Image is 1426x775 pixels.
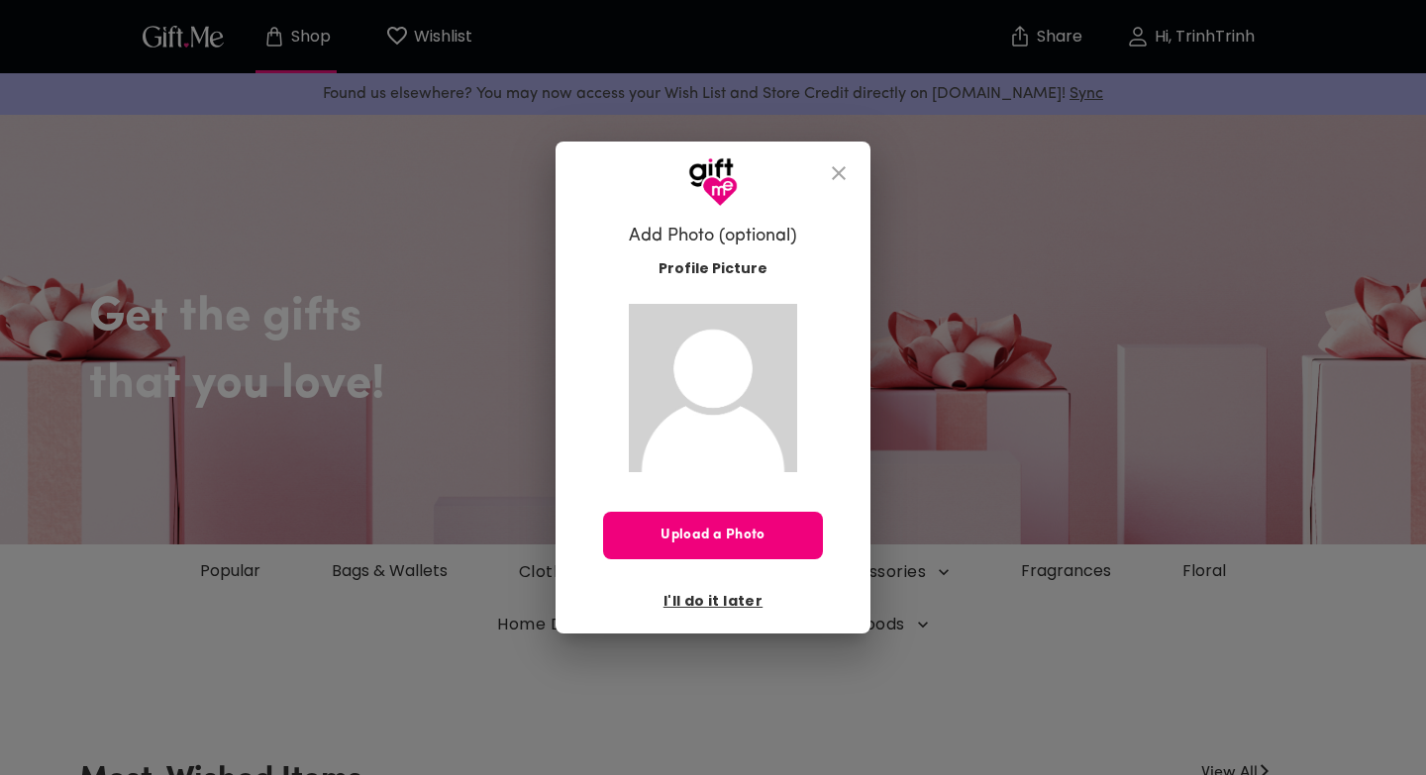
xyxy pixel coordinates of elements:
[663,590,763,612] span: I'll do it later
[659,258,767,279] span: Profile Picture
[656,584,770,618] button: I'll do it later
[603,512,823,559] button: Upload a Photo
[603,525,823,546] span: Upload a Photo
[629,225,797,248] h6: Add Photo (optional)
[629,304,797,472] img: Gift.me default profile picture
[815,149,863,197] button: close
[688,157,738,207] img: GiftMe Logo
